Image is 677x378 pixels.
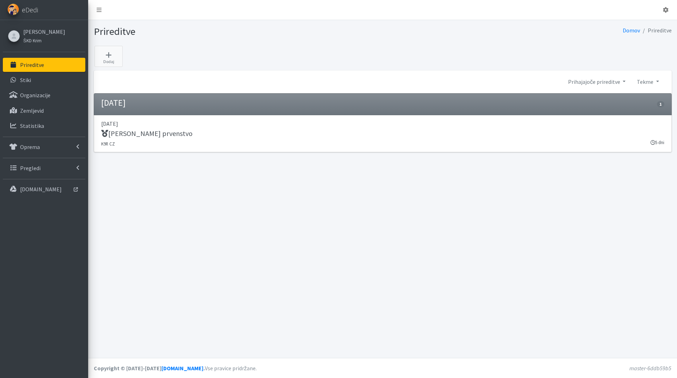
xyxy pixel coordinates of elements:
[20,61,44,68] p: Prireditve
[20,107,44,114] p: Zemljevid
[3,73,85,87] a: Stiki
[20,186,62,193] p: [DOMAIN_NAME]
[3,119,85,133] a: Statistika
[631,75,664,89] a: Tekme
[94,365,205,372] strong: Copyright © [DATE]-[DATE] .
[161,365,203,372] a: [DOMAIN_NAME]
[20,92,50,99] p: Organizacije
[623,27,640,34] a: Domov
[562,75,631,89] a: Prihajajoče prireditve
[101,98,126,108] h4: [DATE]
[22,5,38,15] span: eDedi
[101,129,193,138] h5: [PERSON_NAME] prvenstvo
[657,101,664,107] span: 1
[3,88,85,102] a: Organizacije
[101,141,115,147] small: K9R CZ
[640,25,672,36] li: Prireditve
[3,104,85,118] a: Zemljevid
[7,4,19,15] img: eDedi
[3,182,85,196] a: [DOMAIN_NAME]
[94,25,380,38] h1: Prireditve
[88,358,677,378] footer: Vse pravice pridržane.
[3,161,85,175] a: Pregledi
[20,76,31,83] p: Stiki
[3,140,85,154] a: Oprema
[23,38,42,43] small: ŠKD Krim
[20,143,40,150] p: Oprema
[20,122,44,129] p: Statistika
[629,365,671,372] em: master-6ddb59b5
[20,165,41,172] p: Pregledi
[94,46,123,67] a: Dodaj
[3,58,85,72] a: Prireditve
[94,115,672,152] a: [DATE] [PERSON_NAME] prvenstvo K9R CZ 5 dni
[23,36,65,44] a: ŠKD Krim
[101,119,664,128] p: [DATE]
[651,139,664,146] small: 5 dni
[23,27,65,36] a: [PERSON_NAME]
